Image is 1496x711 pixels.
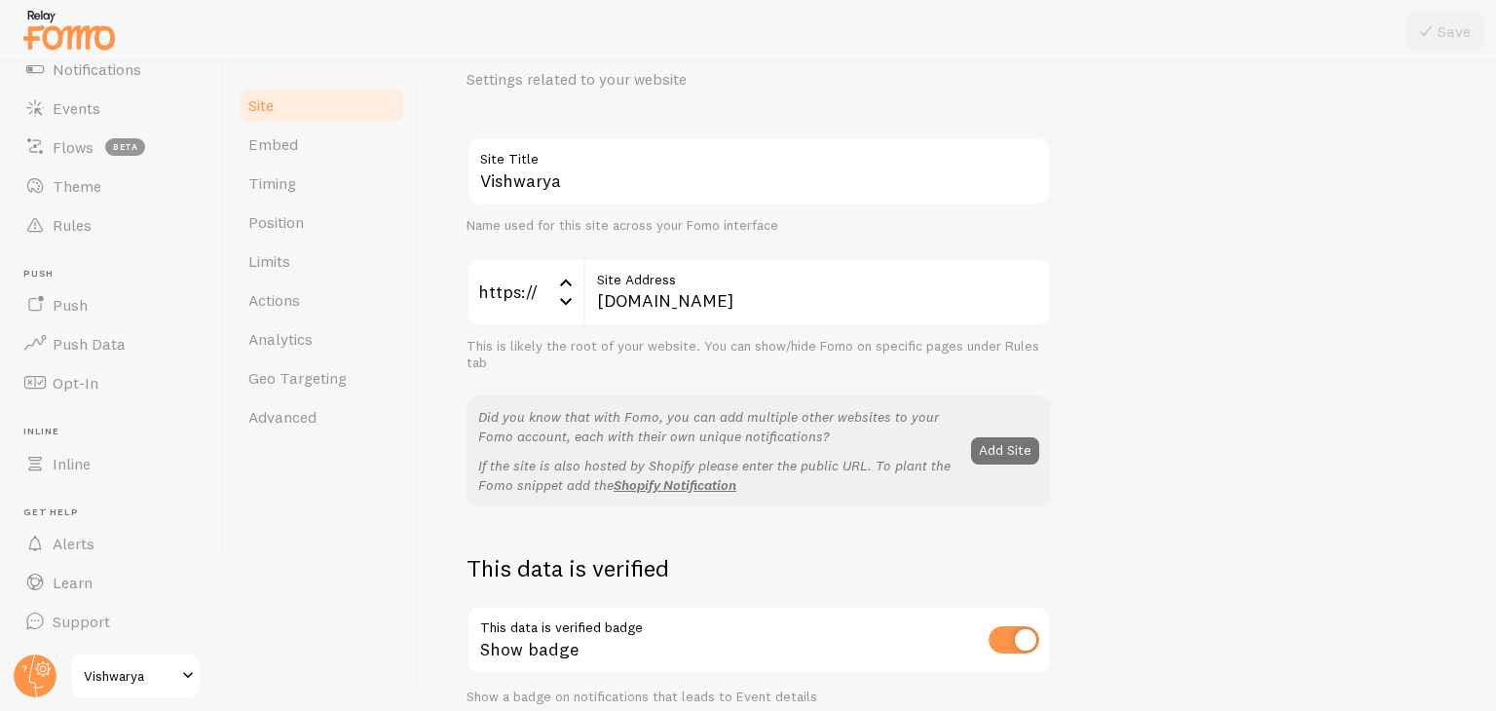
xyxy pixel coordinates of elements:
label: Site Address [583,258,1051,291]
a: Site [237,86,407,125]
a: Vishwarya [70,653,202,699]
a: Limits [237,242,407,281]
h2: This data is verified [467,553,1051,583]
img: fomo-relay-logo-orange.svg [20,5,118,55]
a: Rules [12,206,212,244]
span: Push Data [53,334,126,354]
span: Analytics [248,329,313,349]
a: Push [12,285,212,324]
span: Push [23,268,212,281]
span: Opt-In [53,373,98,393]
a: Flows beta [12,128,212,167]
span: Timing [248,173,296,193]
span: Inline [53,454,91,473]
span: Push [53,295,88,315]
span: Learn [53,573,93,592]
span: Flows [53,137,93,157]
a: Shopify Notification [614,476,736,494]
span: Inline [23,426,212,438]
a: Notifications [12,50,212,89]
a: Actions [237,281,407,319]
input: myhonestcompany.com [583,258,1051,326]
span: Get Help [23,506,212,519]
span: Actions [248,290,300,310]
a: Push Data [12,324,212,363]
a: Alerts [12,524,212,563]
span: Notifications [53,59,141,79]
p: Did you know that with Fomo, you can add multiple other websites to your Fomo account, each with ... [478,407,959,446]
span: Site [248,95,274,115]
span: Events [53,98,100,118]
a: Analytics [237,319,407,358]
a: Inline [12,444,212,483]
span: Theme [53,176,101,196]
span: beta [105,138,145,156]
div: Show badge [467,606,1051,677]
span: Support [53,612,110,631]
a: Theme [12,167,212,206]
div: https:// [467,258,583,326]
a: Timing [237,164,407,203]
span: Geo Targeting [248,368,347,388]
span: Limits [248,251,290,271]
p: If the site is also hosted by Shopify please enter the public URL. To plant the Fomo snippet add the [478,456,959,495]
span: Vishwarya [84,664,176,688]
span: Position [248,212,304,232]
a: Support [12,602,212,641]
p: Settings related to your website [467,68,934,91]
a: Events [12,89,212,128]
div: This is likely the root of your website. You can show/hide Fomo on specific pages under Rules tab [467,338,1051,372]
a: Advanced [237,397,407,436]
span: Advanced [248,407,317,427]
div: Show a badge on notifications that leads to Event details [467,689,1051,706]
a: Embed [237,125,407,164]
a: Learn [12,563,212,602]
a: Geo Targeting [237,358,407,397]
label: Site Title [467,137,1051,170]
span: Alerts [53,534,94,553]
a: Opt-In [12,363,212,402]
a: Position [237,203,407,242]
div: Name used for this site across your Fomo interface [467,217,1051,235]
button: Add Site [971,437,1039,465]
span: Embed [248,134,298,154]
span: Rules [53,215,92,235]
